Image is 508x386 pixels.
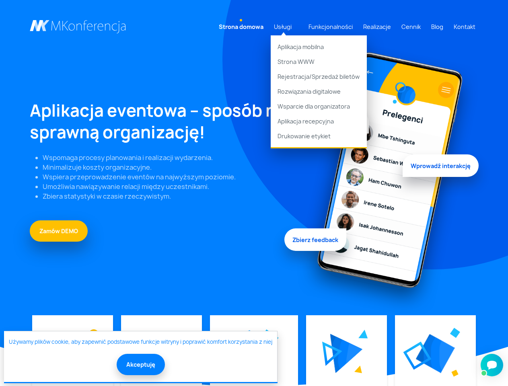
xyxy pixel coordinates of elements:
a: Aplikacja mobilna [271,35,367,54]
span: Zbierz feedback [284,226,346,249]
a: Używamy plików cookie, aby zapewnić podstawowe funkcje witryny i poprawić komfort korzystania z niej [9,338,272,346]
a: Rozwiązania digitalowe [271,84,367,99]
img: Graficzny element strony [297,45,479,315]
a: Cennik [398,19,424,34]
img: Graficzny element strony [416,334,455,373]
a: Realizacje [360,19,394,34]
img: Graficzny element strony [89,329,99,339]
a: Strona domowa [216,19,267,34]
a: Funkcjonalności [305,19,356,34]
img: Graficzny element strony [330,334,363,373]
img: Graficzny element strony [358,329,368,339]
h1: Aplikacja eventowa – sposób na sprawną organizację! [30,100,288,143]
a: Usługi [271,19,295,34]
a: Drukowanie etykiet [271,129,367,148]
iframe: Smartsupp widget button [481,354,503,376]
a: Aplikacja recepcyjna [271,114,367,129]
button: Akceptuję [117,354,165,375]
li: Umożliwia nawiązywanie relacji między uczestnikami. [43,182,288,191]
li: Minimalizuje koszty organizacyjne. [43,162,288,172]
a: Zamów DEMO [30,220,88,242]
a: Kontakt [450,19,479,34]
li: Zbiera statystyki w czasie rzeczywistym. [43,191,288,201]
li: Wspomaga procesy planowania i realizacji wydarzenia. [43,153,288,162]
span: Wprowadź interakcję [403,152,479,175]
li: Wspiera przeprowadzenie eventów na najwyższym poziomie. [43,172,288,182]
img: Graficzny element strony [262,329,279,344]
img: Graficzny element strony [451,370,459,377]
a: Blog [428,19,446,34]
img: Graficzny element strony [322,341,342,366]
a: Wsparcie dla organizatora [271,99,367,114]
a: Strona WWW [271,54,367,69]
a: Rejestracja/Sprzedaż biletów [271,69,367,84]
img: Graficzny element strony [450,328,461,339]
img: Graficzny element strony [403,341,432,370]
